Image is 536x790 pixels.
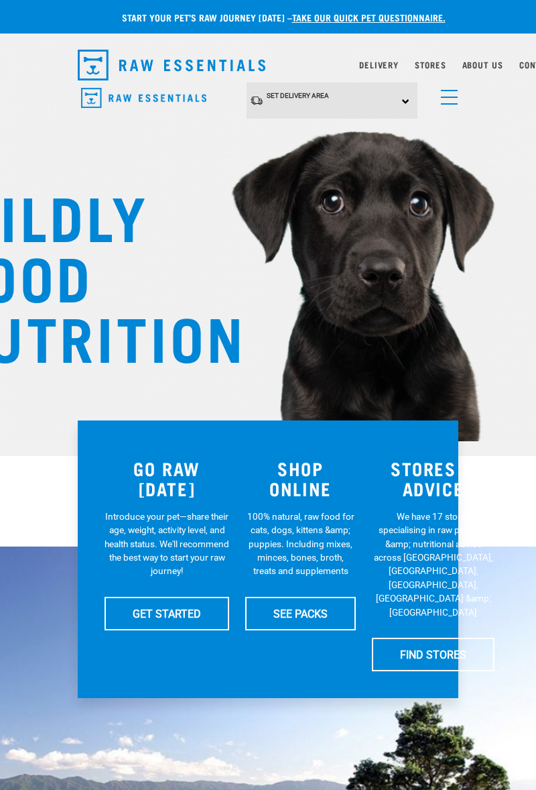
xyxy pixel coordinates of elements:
a: Stores [415,62,446,67]
p: Introduce your pet—share their age, weight, activity level, and health status. We'll recommend th... [105,510,229,578]
a: SEE PACKS [245,597,356,630]
a: About Us [462,62,503,67]
a: take our quick pet questionnaire. [292,15,446,19]
a: FIND STORES [372,638,494,671]
a: menu [434,82,458,106]
p: 100% natural, raw food for cats, dogs, kittens &amp; puppies. Including mixes, minces, bones, bro... [245,510,356,578]
img: van-moving.png [250,95,263,106]
img: Raw Essentials Logo [81,88,206,109]
p: We have 17 stores specialising in raw pet food &amp; nutritional advice across [GEOGRAPHIC_DATA],... [372,510,494,619]
img: Raw Essentials Logo [78,50,265,80]
h3: SHOP ONLINE [245,458,356,499]
h3: STORES & ADVICE [372,458,494,499]
h3: GO RAW [DATE] [105,458,229,499]
nav: dropdown navigation [67,44,469,86]
a: GET STARTED [105,597,229,630]
span: Set Delivery Area [267,92,329,99]
a: Delivery [359,62,398,67]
